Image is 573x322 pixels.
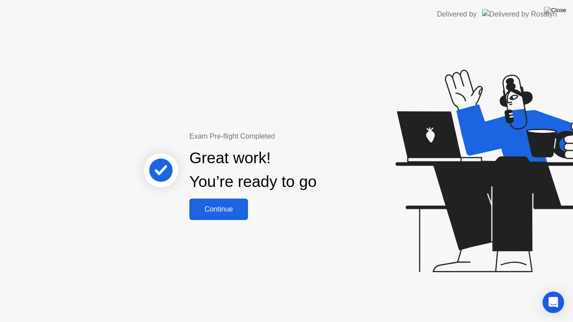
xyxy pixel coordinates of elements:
div: Delivered by [437,9,477,20]
div: Open Intercom Messenger [543,292,564,313]
div: Exam Pre-flight Completed [189,131,374,142]
button: Continue [189,199,248,220]
img: Delivered by Rosalyn [482,9,557,19]
div: Continue [192,205,245,213]
div: Great work! You’re ready to go [189,146,316,194]
img: Close [544,7,566,14]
